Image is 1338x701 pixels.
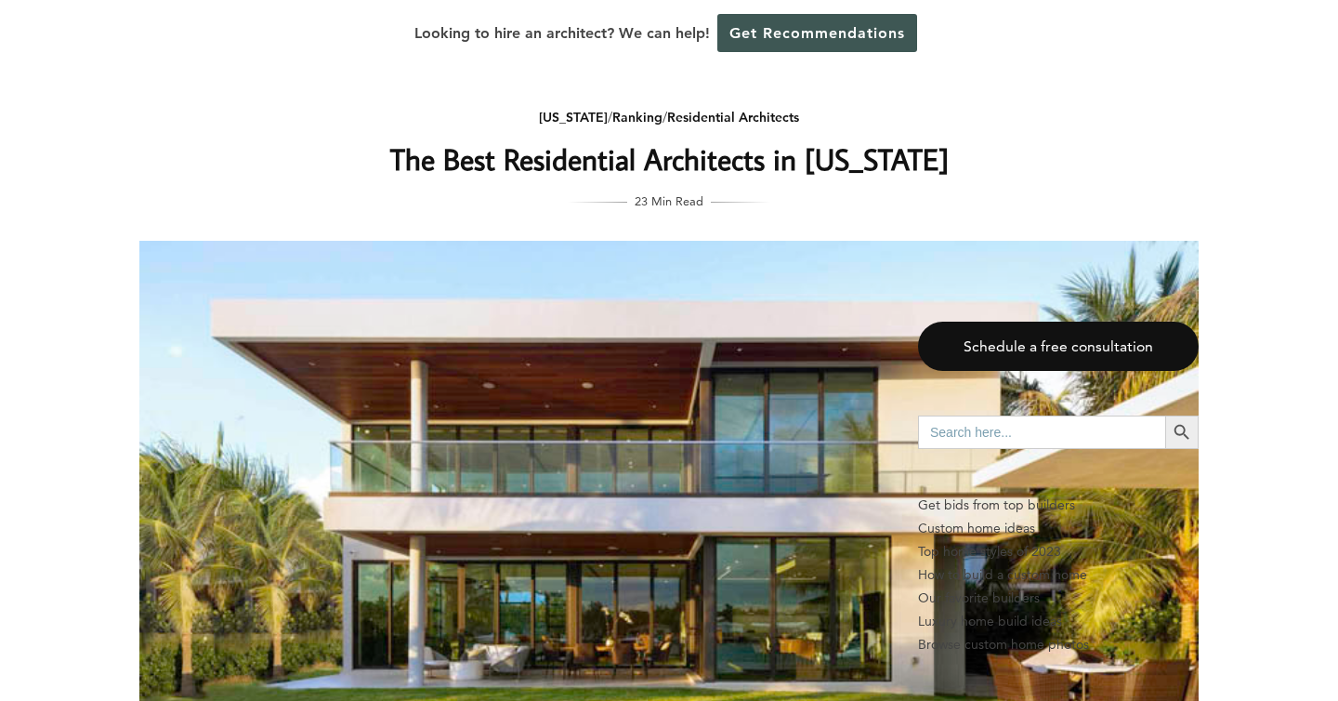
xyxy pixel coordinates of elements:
[635,191,703,211] span: 23 Min Read
[612,109,662,126] a: Ranking
[539,109,608,126] a: [US_STATE]
[981,567,1316,679] iframe: Drift Widget Chat Controller
[298,106,1040,129] div: / /
[667,109,799,126] a: Residential Architects
[717,14,917,52] a: Get Recommendations
[298,137,1040,181] h1: The Best Residential Architects in [US_STATE]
